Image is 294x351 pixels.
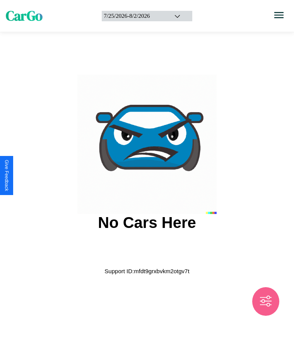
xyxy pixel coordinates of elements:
div: Give Feedback [4,160,9,191]
img: car [77,75,217,214]
div: 7 / 25 / 2026 - 8 / 2 / 2026 [104,13,164,19]
h2: No Cars Here [98,214,196,231]
p: Support ID: mfdt9grxbvkm2otgv7t [104,266,189,276]
span: CarGo [6,7,43,25]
